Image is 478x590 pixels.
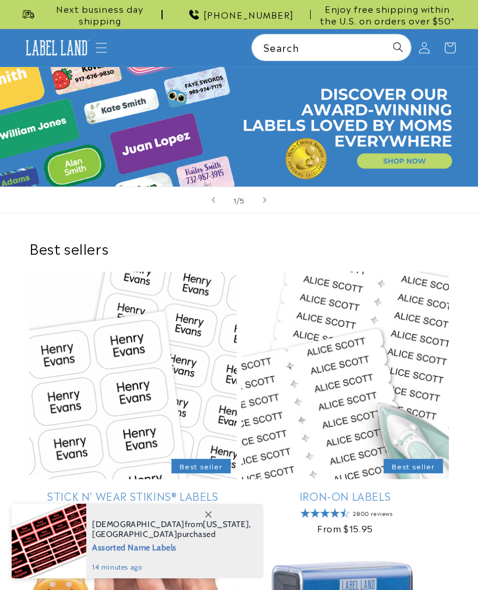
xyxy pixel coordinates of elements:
[237,194,240,206] span: /
[37,3,163,26] span: Next business day shipping
[92,519,185,529] span: [DEMOGRAPHIC_DATA]
[203,519,249,529] span: [US_STATE]
[29,489,237,503] a: Stick N' Wear Stikins® Labels
[385,34,411,60] button: Search
[92,529,177,539] span: [GEOGRAPHIC_DATA]
[315,3,459,26] span: Enjoy free shipping within the U.S. on orders over $50*
[22,37,92,59] img: Label Land
[252,187,277,213] button: Next slide
[29,239,449,257] h2: Best sellers
[240,194,245,206] span: 5
[241,489,449,503] a: Iron-On Labels
[89,35,114,61] summary: Menu
[17,33,96,63] a: Label Land
[201,187,226,213] button: Previous slide
[233,194,237,206] span: 1
[92,519,251,539] span: from , purchased
[203,9,294,20] span: [PHONE_NUMBER]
